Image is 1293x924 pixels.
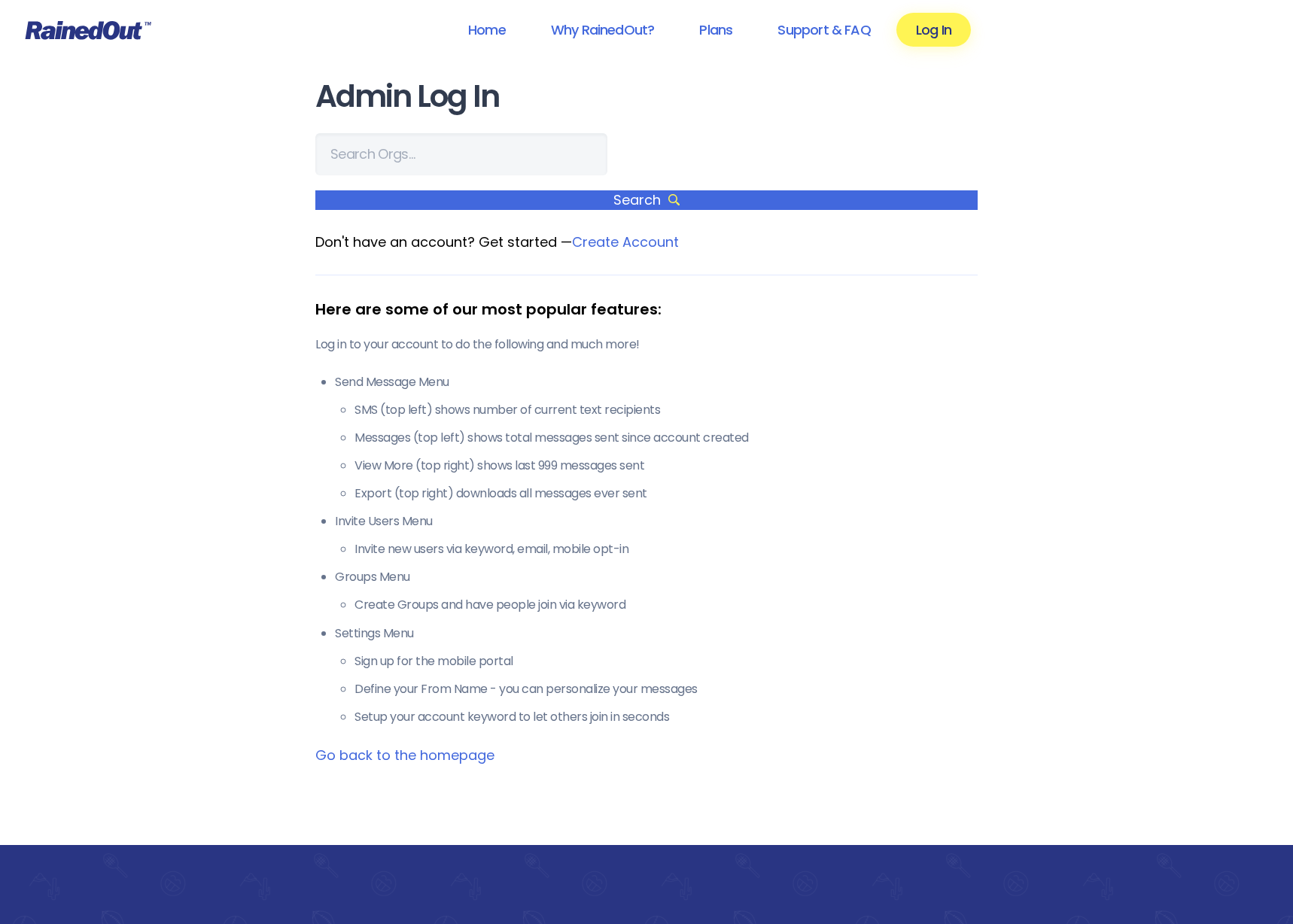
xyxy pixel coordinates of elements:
[354,652,978,670] li: Sign up for the mobile portal
[354,596,978,614] li: Create Groups and have people join via keyword
[315,298,978,321] div: Here are some of our most popular features:
[354,540,978,558] li: Invite new users via keyword, email, mobile opt-in
[315,133,607,175] input: Search Orgs…
[758,13,890,47] a: Support & FAQ
[354,457,978,475] li: View More (top right) shows last 999 messages sent
[896,13,971,47] a: Log In
[315,80,978,765] main: Don't have an account? Get started —
[354,401,978,419] li: SMS (top left) shows number of current text recipients
[315,746,494,764] a: Go back to the homepage
[449,13,525,47] a: Home
[335,512,978,558] li: Invite Users Menu
[315,336,978,354] p: Log in to your account to do the following and much more!
[572,233,679,251] a: Create Account
[335,568,978,614] li: Groups Menu
[354,429,978,447] li: Messages (top left) shows total messages sent since account created
[335,373,978,503] li: Send Message Menu
[354,708,978,726] li: Setup your account keyword to let others join in seconds
[354,680,978,698] li: Define your From Name - you can personalize your messages
[335,625,978,726] li: Settings Menu
[315,190,978,210] span: Search
[354,485,978,503] li: Export (top right) downloads all messages ever sent
[531,13,674,47] a: Why RainedOut?
[680,13,752,47] a: Plans
[315,80,978,114] h1: Admin Log In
